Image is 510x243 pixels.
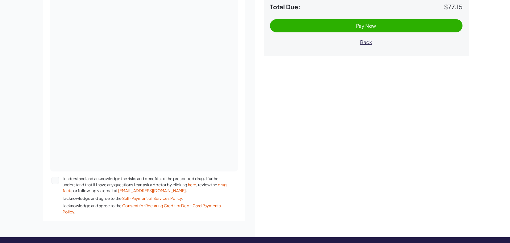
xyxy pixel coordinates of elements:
[444,3,462,10] span: $77.15
[122,196,182,201] a: Self-Payment of Services Policy
[270,3,444,10] span: Total Due:
[63,203,228,215] span: I acknowledge and agree to the .
[118,188,186,193] a: [EMAIL_ADDRESS][DOMAIN_NAME]
[188,182,196,187] a: here
[63,196,228,202] span: I acknowledge and agree to the .
[63,182,227,193] a: drug facts
[270,35,462,49] button: Back
[63,203,221,214] a: Consent for Recurring Credit or Debit Card Payments Policy
[63,176,228,194] span: I understand and acknowledge the risks and benefits of the prescribed drug. I further understand ...
[356,23,376,29] span: Pay Now
[360,39,372,45] span: Back
[270,19,462,32] button: Pay Now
